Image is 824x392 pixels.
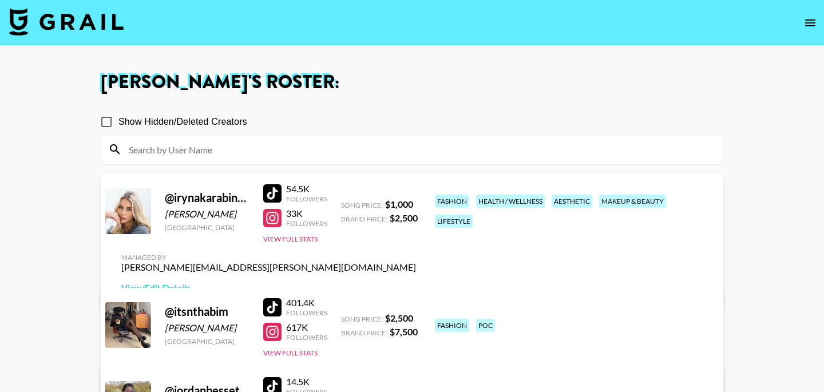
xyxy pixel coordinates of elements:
div: [GEOGRAPHIC_DATA] [165,223,249,232]
button: open drawer [799,11,822,34]
div: 617K [286,322,327,333]
button: View Full Stats [263,235,318,243]
input: Search by User Name [122,140,716,159]
div: [PERSON_NAME] [165,322,249,334]
div: lifestyle [435,215,473,228]
div: health / wellness [476,195,545,208]
div: @ irynakarabinovych [165,191,249,205]
div: Followers [286,219,327,228]
img: Grail Talent [9,8,124,35]
div: makeup & beauty [599,195,666,208]
h1: [PERSON_NAME] 's Roster: [101,73,723,92]
div: poc [476,319,495,332]
div: Followers [286,195,327,203]
div: [PERSON_NAME][EMAIL_ADDRESS][PERSON_NAME][DOMAIN_NAME] [121,262,416,273]
span: Song Price: [341,315,383,323]
strong: $ 1,000 [385,199,413,209]
div: 401.4K [286,297,327,308]
strong: $ 2,500 [385,312,413,323]
div: Followers [286,333,327,342]
span: Song Price: [341,201,383,209]
button: View Full Stats [263,349,318,357]
span: Show Hidden/Deleted Creators [118,115,247,129]
div: fashion [435,319,469,332]
span: Brand Price: [341,328,387,337]
div: [GEOGRAPHIC_DATA] [165,337,249,346]
div: fashion [435,195,469,208]
strong: $ 2,500 [390,212,418,223]
div: Followers [286,308,327,317]
div: 14.5K [286,376,327,387]
div: 54.5K [286,183,327,195]
div: @ itsnthabim [165,304,249,319]
div: Managed By [121,253,416,262]
strong: $ 7,500 [390,326,418,337]
div: 33K [286,208,327,219]
div: [PERSON_NAME] [165,208,249,220]
span: Brand Price: [341,215,387,223]
div: aesthetic [552,195,592,208]
a: View/Edit Details [121,282,416,294]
